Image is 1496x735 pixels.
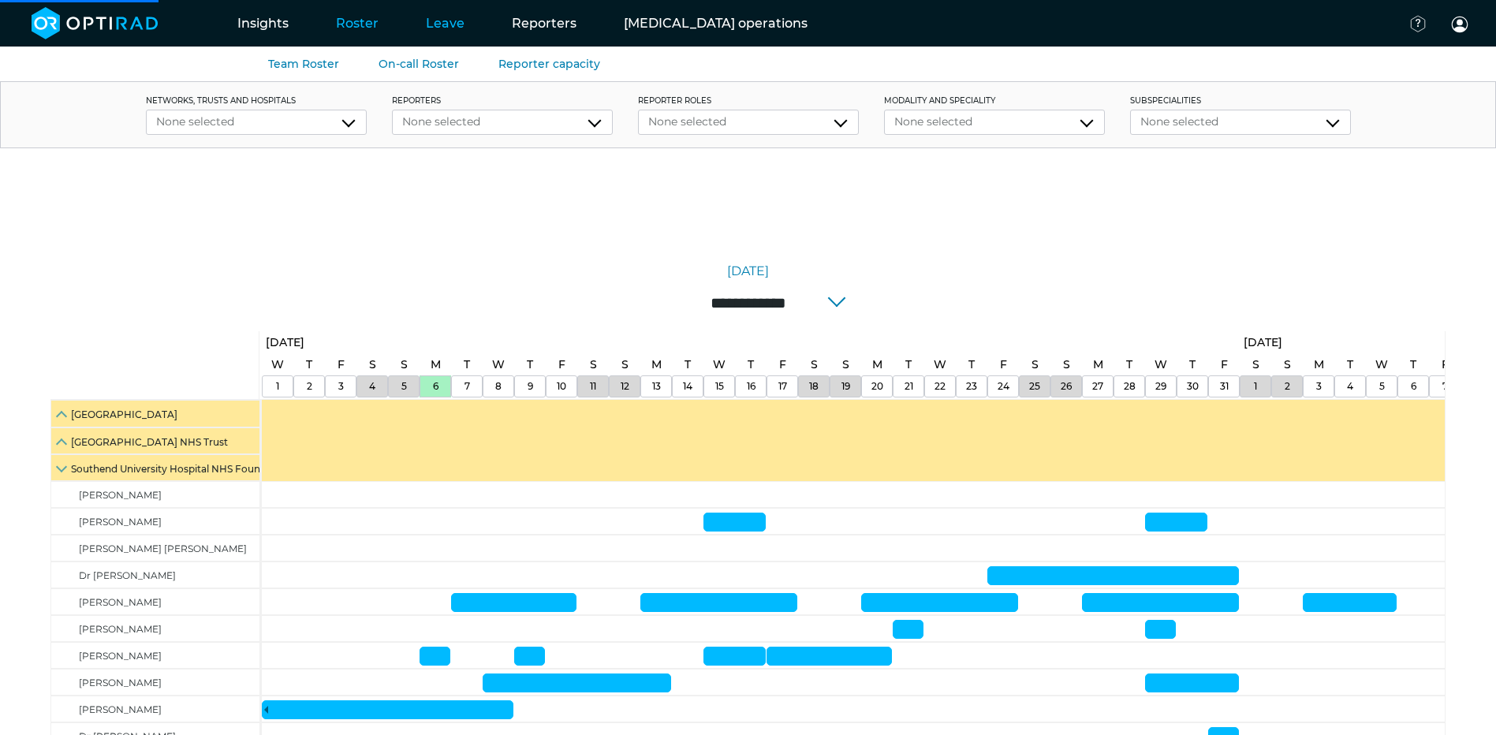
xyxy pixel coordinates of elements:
div: None selected [156,114,356,130]
a: October 2, 2025 [303,376,316,397]
a: November 7, 2025 [1438,376,1452,397]
span: Southend University Hospital NHS Foundation Trust [71,463,318,475]
a: October 25, 2025 [1025,376,1044,397]
a: October 29, 2025 [1151,376,1170,397]
a: October 24, 2025 [996,353,1011,376]
a: October 14, 2025 [681,353,695,376]
a: [DATE] [727,262,769,281]
a: October 12, 2025 [617,376,633,397]
a: October 30, 2025 [1185,353,1199,376]
div: None selected [402,114,603,130]
a: November 1, 2025 [1240,331,1286,354]
a: October 20, 2025 [867,376,887,397]
a: October 14, 2025 [679,376,696,397]
a: October 26, 2025 [1059,353,1074,376]
span: [PERSON_NAME] [79,677,162,688]
a: October 10, 2025 [553,376,570,397]
a: October 21, 2025 [901,353,916,376]
label: Reporters [392,95,613,106]
a: October 25, 2025 [1028,353,1043,376]
a: October 12, 2025 [617,353,632,376]
a: October 2, 2025 [302,353,316,376]
a: October 5, 2025 [397,353,412,376]
img: brand-opti-rad-logos-blue-and-white-d2f68631ba2948856bd03f2d395fb146ddc8fb01b4b6e9315ea85fa773367... [32,7,159,39]
a: October 28, 2025 [1122,353,1136,376]
a: October 4, 2025 [365,353,380,376]
a: October 13, 2025 [647,353,666,376]
a: October 22, 2025 [930,353,950,376]
a: October 18, 2025 [807,353,822,376]
span: [PERSON_NAME] [79,489,162,501]
a: October 24, 2025 [994,376,1013,397]
span: [PERSON_NAME] [79,703,162,715]
a: November 1, 2025 [1250,376,1261,397]
a: October 7, 2025 [461,376,474,397]
span: Dr [PERSON_NAME] [79,569,176,581]
a: October 9, 2025 [524,376,537,397]
a: October 28, 2025 [1120,376,1140,397]
span: [PERSON_NAME] [79,596,162,608]
span: [PERSON_NAME] [79,623,162,635]
a: October 3, 2025 [334,353,349,376]
a: October 16, 2025 [743,376,759,397]
a: October 13, 2025 [648,376,665,397]
div: None selected [894,114,1095,130]
label: Subspecialities [1130,95,1351,106]
a: October 19, 2025 [838,353,853,376]
a: October 18, 2025 [805,376,823,397]
a: October 5, 2025 [397,376,411,397]
a: October 21, 2025 [901,376,917,397]
a: October 23, 2025 [962,376,981,397]
a: October 1, 2025 [272,376,283,397]
label: Modality and Speciality [884,95,1105,106]
a: October 11, 2025 [586,376,600,397]
a: October 8, 2025 [488,353,509,376]
a: On-call Roster [379,57,459,71]
span: [PERSON_NAME] [79,650,162,662]
span: [GEOGRAPHIC_DATA] [71,409,177,420]
a: November 5, 2025 [1371,353,1392,376]
a: October 7, 2025 [460,353,474,376]
a: November 5, 2025 [1375,376,1389,397]
a: Reporter capacity [498,57,600,71]
a: November 2, 2025 [1281,376,1294,397]
a: October 15, 2025 [709,353,729,376]
a: November 6, 2025 [1406,353,1420,376]
a: November 1, 2025 [1248,353,1263,376]
span: [GEOGRAPHIC_DATA] NHS Trust [71,436,228,448]
a: November 4, 2025 [1343,353,1357,376]
a: November 7, 2025 [1438,353,1453,376]
a: October 6, 2025 [427,353,445,376]
a: October 29, 2025 [1151,353,1171,376]
a: October 20, 2025 [868,353,886,376]
a: October 27, 2025 [1088,376,1107,397]
a: October 9, 2025 [523,353,537,376]
div: None selected [648,114,849,130]
a: October 6, 2025 [429,376,442,397]
a: October 10, 2025 [554,353,569,376]
a: October 27, 2025 [1089,353,1107,376]
label: Reporter roles [638,95,859,106]
a: October 17, 2025 [774,376,791,397]
a: October 26, 2025 [1057,376,1076,397]
a: October 31, 2025 [1217,353,1232,376]
a: October 30, 2025 [1183,376,1203,397]
a: November 6, 2025 [1407,376,1420,397]
a: October 17, 2025 [775,353,790,376]
a: October 1, 2025 [267,353,288,376]
span: [PERSON_NAME] [PERSON_NAME] [79,543,247,554]
a: October 4, 2025 [365,376,379,397]
a: October 11, 2025 [586,353,601,376]
a: November 2, 2025 [1280,353,1295,376]
a: October 22, 2025 [931,376,949,397]
a: October 16, 2025 [744,353,758,376]
a: October 15, 2025 [711,376,728,397]
label: networks, trusts and hospitals [146,95,367,106]
a: October 31, 2025 [1216,376,1233,397]
a: Team Roster [268,57,339,71]
span: [PERSON_NAME] [79,516,162,528]
a: November 3, 2025 [1310,353,1328,376]
a: October 1, 2025 [262,331,308,354]
a: October 3, 2025 [334,376,348,397]
a: October 19, 2025 [838,376,854,397]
